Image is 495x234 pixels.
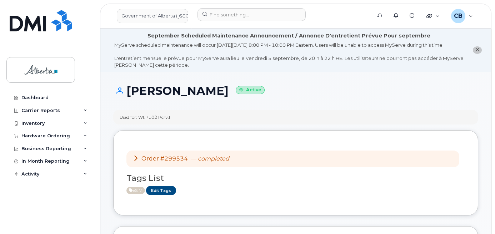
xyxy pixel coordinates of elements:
[114,42,464,68] div: MyServe scheduled maintenance will occur [DATE][DATE] 8:00 PM - 10:00 PM Eastern. Users will be u...
[113,85,478,97] h1: [PERSON_NAME]
[141,155,159,162] span: Order
[160,155,188,162] a: #299534
[147,32,430,40] div: September Scheduled Maintenance Announcement / Annonce D'entretient Prévue Pour septembre
[198,155,229,162] em: completed
[191,155,229,162] span: —
[126,174,465,183] h3: Tags List
[236,86,265,94] small: Active
[120,114,170,120] div: Used for: Wf.Pu02 Pcrv.I
[473,46,482,54] button: close notification
[126,187,145,194] span: Active
[146,186,176,195] a: Edit Tags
